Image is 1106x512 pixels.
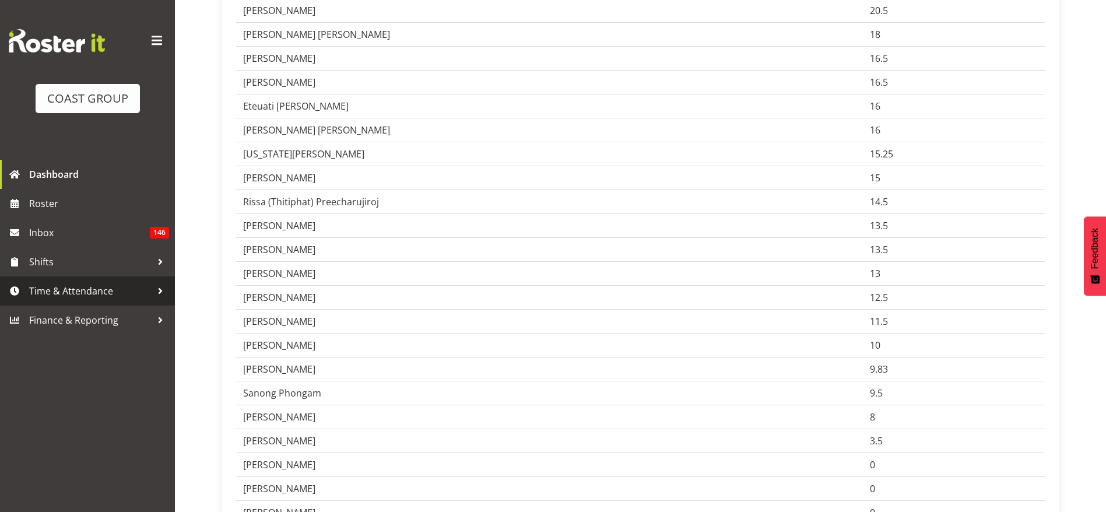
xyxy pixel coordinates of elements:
td: [PERSON_NAME] [236,286,863,310]
td: [PERSON_NAME] [236,310,863,334]
span: 20.5 [870,4,888,17]
span: 13.5 [870,243,888,256]
span: 15 [870,171,880,184]
td: [PERSON_NAME] [PERSON_NAME] [236,118,863,142]
span: 16.5 [870,52,888,65]
span: 16.5 [870,76,888,89]
span: 10 [870,339,880,352]
td: [PERSON_NAME] [236,214,863,238]
td: [PERSON_NAME] [236,429,863,453]
td: [PERSON_NAME] [236,334,863,357]
span: Shifts [29,253,152,271]
span: 12.5 [870,291,888,304]
span: 16 [870,124,880,136]
span: Roster [29,195,169,212]
div: COAST GROUP [47,90,128,107]
span: 0 [870,458,875,471]
td: [PERSON_NAME] [236,71,863,94]
button: Feedback - Show survey [1084,216,1106,296]
td: [PERSON_NAME] [236,238,863,262]
span: 13 [870,267,880,280]
span: 13.5 [870,219,888,232]
td: Eteuati [PERSON_NAME] [236,94,863,118]
td: [US_STATE][PERSON_NAME] [236,142,863,166]
span: Finance & Reporting [29,311,152,329]
span: 11.5 [870,315,888,328]
td: Sanong Phongam [236,381,863,405]
td: [PERSON_NAME] [236,166,863,190]
span: 16 [870,100,880,113]
span: 146 [150,227,169,239]
span: Feedback [1090,228,1100,269]
td: [PERSON_NAME] [236,262,863,286]
td: Rissa (Thitiphat) Preecharujiroj [236,190,863,214]
td: [PERSON_NAME] [PERSON_NAME] [236,23,863,47]
span: 0 [870,482,875,495]
span: 14.5 [870,195,888,208]
td: [PERSON_NAME] [236,405,863,429]
span: 18 [870,28,880,41]
td: [PERSON_NAME] [236,453,863,477]
img: Rosterit website logo [9,29,105,52]
span: 15.25 [870,148,893,160]
span: Dashboard [29,166,169,183]
span: 9.83 [870,363,888,376]
td: [PERSON_NAME] [236,47,863,71]
td: [PERSON_NAME] [236,477,863,501]
span: 3.5 [870,434,883,447]
span: Inbox [29,224,150,241]
span: 9.5 [870,387,883,399]
td: [PERSON_NAME] [236,357,863,381]
span: Time & Attendance [29,282,152,300]
span: 8 [870,411,875,423]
